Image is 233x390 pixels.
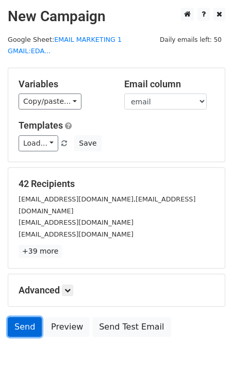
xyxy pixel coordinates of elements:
[181,340,233,390] iframe: Chat Widget
[8,8,225,25] h2: New Campaign
[181,340,233,390] div: Widget de chat
[19,135,58,151] a: Load...
[19,178,214,190] h5: 42 Recipients
[19,285,214,296] h5: Advanced
[19,93,81,110] a: Copy/paste...
[19,79,109,90] h5: Variables
[44,317,90,337] a: Preview
[19,219,134,226] small: [EMAIL_ADDRESS][DOMAIN_NAME]
[19,195,195,215] small: [EMAIL_ADDRESS][DOMAIN_NAME],[EMAIL_ADDRESS][DOMAIN_NAME]
[19,245,62,258] a: +39 more
[19,230,134,238] small: [EMAIL_ADDRESS][DOMAIN_NAME]
[8,317,42,337] a: Send
[156,34,225,45] span: Daily emails left: 50
[8,36,122,55] small: Google Sheet:
[19,120,63,131] a: Templates
[74,135,101,151] button: Save
[8,36,122,55] a: EMAIL MARKETING 1 GMAIL:EDA...
[124,79,214,90] h5: Email column
[156,36,225,43] a: Daily emails left: 50
[92,317,171,337] a: Send Test Email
